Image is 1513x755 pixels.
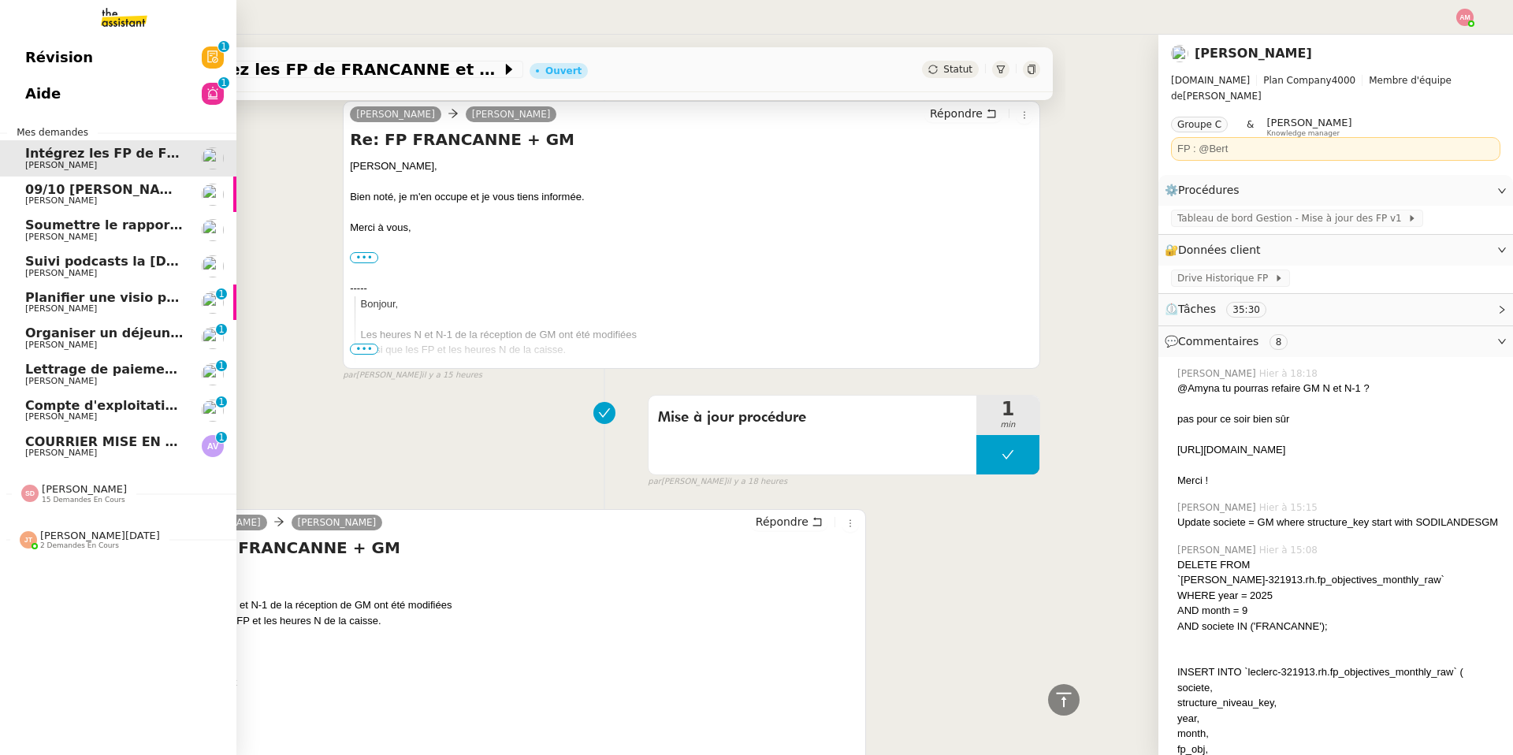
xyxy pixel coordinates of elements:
nz-badge-sup: 1 [216,396,227,407]
span: ⏲️ [1165,303,1280,315]
div: Update societe = GM where structure_key start with SODILANDESGM [1177,515,1500,530]
nz-tag: 8 [1270,334,1288,350]
p: 1 [221,77,227,91]
img: users%2F9GXHdUEgf7ZlSXdwo7B3iBDT3M02%2Favatar%2Fimages.jpeg [202,184,224,206]
span: & [1247,117,1254,137]
div: [URL][DOMAIN_NAME] [1177,442,1500,458]
nz-badge-sup: 1 [216,288,227,299]
p: 1 [221,41,227,55]
img: users%2FAXgjBsdPtrYuxuZvIJjRexEdqnq2%2Favatar%2F1599931753966.jpeg [202,400,224,422]
span: [PERSON_NAME] [1266,117,1351,128]
nz-badge-sup: 1 [218,41,229,52]
span: il y a 15 heures [422,369,482,382]
div: 💬Commentaires 8 [1158,326,1513,357]
div: Bien noté, je m'en occupe et je vous tiens informée. [350,189,1033,205]
span: [PERSON_NAME] [1171,73,1500,104]
img: users%2F9GXHdUEgf7ZlSXdwo7B3iBDT3M02%2Favatar%2Fimages.jpeg [202,327,224,349]
div: 🔐Données client [1158,235,1513,266]
div: ⏲️Tâches 35:30 [1158,294,1513,325]
span: 💬 [1165,335,1294,348]
img: svg [20,531,37,549]
span: 🔐 [1165,241,1267,259]
span: COURRIER MISE EN DEMEURE CLIENT [25,434,288,449]
a: [PERSON_NAME] [292,515,383,530]
div: Merci ! [1177,473,1500,489]
span: Intégrez les FP de FRANCANNE et GM [25,146,292,161]
p: 1 [218,432,225,446]
span: Plan Company [1263,75,1331,86]
nz-tag: 35:30 [1226,302,1266,318]
img: users%2F0TMIO3UgPpYsHzR7ZQekS0gqt9H3%2Favatar%2Ff436be4b-4b77-4ee2-9632-3ac8e0c8a5f0 [202,219,224,241]
span: Tâches [1178,303,1216,315]
span: Hier à 15:08 [1259,543,1321,557]
span: Knowledge manager [1266,129,1340,138]
a: [PERSON_NAME] [1195,46,1312,61]
span: [PERSON_NAME][DATE] [40,530,160,541]
img: users%2FlP2L64NyJUYGf6yukvER3qNbi773%2Favatar%2Faa4062d0-caf6-4ead-8344-864088a2b108 [202,147,224,169]
span: [PERSON_NAME] [25,160,97,170]
span: Données client [1178,244,1261,256]
span: Suivi podcasts la [DEMOGRAPHIC_DATA] radio [DATE] [25,254,403,269]
div: ⚙️Procédures [1158,175,1513,206]
div: DELETE FROM `[PERSON_NAME]-321913.rh.fp_objectives_monthly_raw` [1177,557,1500,588]
div: Merci [176,644,859,660]
span: Procédures [1178,184,1240,196]
span: [PERSON_NAME] [25,376,97,386]
span: 09/10 [PERSON_NAME] [25,182,187,197]
span: Répondre [930,106,983,121]
span: min [976,418,1039,432]
span: 4000 [1332,75,1356,86]
p: 1 [218,324,225,338]
span: [PERSON_NAME] [42,483,127,495]
div: ----- [350,281,1033,296]
span: Commentaires [1178,335,1258,348]
span: 2 demandes en cours [40,541,119,550]
a: [PERSON_NAME] [350,107,441,121]
h4: Re: FP FRANCANNE + GM [176,537,859,559]
img: users%2FZQQIdhcXkybkhSUIYGy0uz77SOL2%2Favatar%2F1738315307335.jpeg [202,363,224,385]
div: year, [1177,711,1500,727]
div: Cordialement [176,675,859,690]
img: svg [202,435,224,457]
small: [PERSON_NAME] [343,369,482,382]
img: users%2F37wbV9IbQuXMU0UH0ngzBXzaEe12%2Favatar%2Fcba66ece-c48a-48c8-9897-a2adc1834457 [202,255,224,277]
span: Répondre [756,514,809,530]
img: svg [1456,9,1474,26]
span: Hier à 18:18 [1259,366,1321,381]
span: 15 demandes en cours [42,496,125,504]
span: Intégrez les FP de FRANCANNE et GM [175,61,501,77]
img: users%2F9GXHdUEgf7ZlSXdwo7B3iBDT3M02%2Favatar%2Fimages.jpeg [202,292,224,314]
h4: Re: FP FRANCANNE + GM [350,128,1033,151]
span: ⚙️ [1165,181,1247,199]
span: Drive Historique FP [1177,270,1274,286]
span: Bonjour, [361,298,399,310]
span: Compte d'exploitation Moun Pro - jeudi 9 octobre 2025 [25,398,415,413]
span: Tableau de bord Gestion - Mise à jour des FP v1 [1177,210,1407,226]
nz-badge-sup: 1 [216,432,227,443]
span: [PERSON_NAME] [25,232,97,242]
span: Aide [25,82,61,106]
div: month, [1177,726,1500,742]
span: Statut [943,64,972,75]
span: Mise à jour procédure [658,406,967,430]
span: Soumettre le rapport de dépenses [25,218,270,232]
span: Lettrage de paiement - 9 octobre 2025 [25,362,301,377]
span: [PERSON_NAME] [25,411,97,422]
span: Hier à 15:15 [1259,500,1321,515]
div: Merci à vous, [350,220,1033,236]
div: societe, [1177,680,1500,696]
span: [PERSON_NAME] [25,268,97,278]
span: Les heures N et N-1 de la réception de GM ont été modifiées [361,329,637,340]
div: INSERT INTO `leclerc-321913.rh.fp_objectives_monthly_raw` ( [1177,664,1500,680]
span: ••• [350,344,378,355]
div: Ainsi que les FP et les heures N de la caisse. [176,613,859,629]
div: Ouvert [545,66,582,76]
p: 1 [218,288,225,303]
small: [PERSON_NAME] [648,475,787,489]
div: [PERSON_NAME], [350,158,1033,174]
nz-badge-sup: 1 [216,324,227,335]
app-user-label: Knowledge manager [1266,117,1351,137]
span: 1 [976,400,1039,418]
label: ••• [350,252,378,263]
span: il y a 18 heures [727,475,787,489]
